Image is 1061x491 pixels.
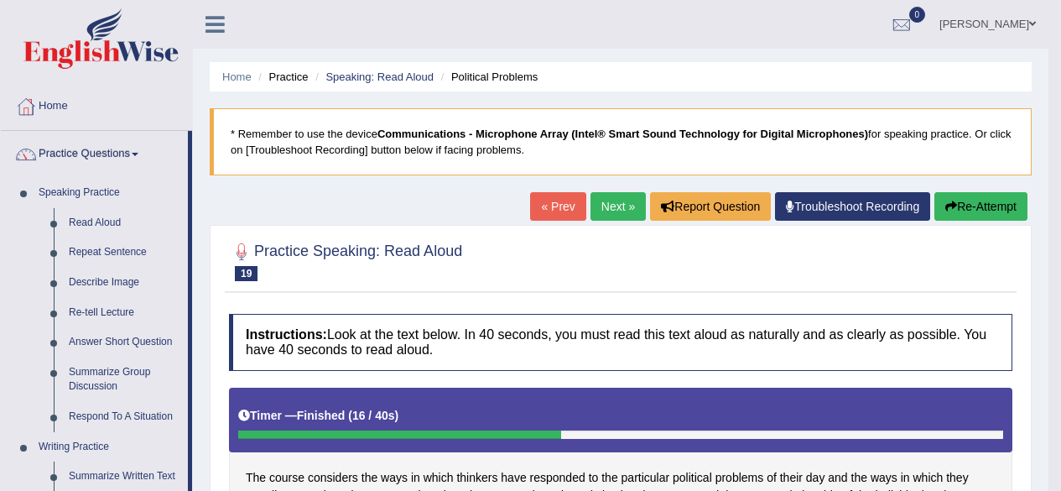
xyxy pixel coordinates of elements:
span: Click to see word definition [381,469,408,487]
span: Click to see word definition [673,469,712,487]
span: Click to see word definition [361,469,377,487]
li: Practice [254,69,308,85]
span: Click to see word definition [501,469,526,487]
span: Click to see word definition [589,469,599,487]
span: Click to see word definition [601,469,617,487]
span: Click to see word definition [456,469,497,487]
blockquote: * Remember to use the device for speaking practice. Or click on [Troubleshoot Recording] button b... [210,108,1032,175]
a: Speaking: Read Aloud [325,71,434,83]
span: 19 [235,266,257,281]
span: 0 [909,7,926,23]
h2: Practice Speaking: Read Aloud [229,239,462,281]
span: Click to see word definition [946,469,968,487]
a: Re-tell Lecture [61,298,188,328]
a: Summarize Group Discussion [61,358,188,402]
li: Political Problems [437,69,538,85]
span: Click to see word definition [767,469,777,487]
a: Respond To A Situation [61,402,188,432]
a: Troubleshoot Recording [775,192,930,221]
a: Read Aloud [61,208,188,238]
a: « Prev [530,192,585,221]
span: Click to see word definition [780,469,803,487]
a: Answer Short Question [61,327,188,358]
a: Next » [590,192,646,221]
h4: Look at the text below. In 40 seconds, you must read this text aloud as naturally and as clearly ... [229,314,1012,370]
span: Click to see word definition [622,469,670,487]
span: Click to see word definition [715,469,764,487]
a: Repeat Sentence [61,238,188,268]
span: Click to see word definition [246,469,266,487]
b: ) [395,409,399,422]
span: Click to see word definition [851,469,867,487]
span: Click to see word definition [269,469,304,487]
a: Home [1,83,192,125]
span: Click to see word definition [308,469,358,487]
span: Click to see word definition [913,469,944,487]
span: Click to see word definition [806,469,825,487]
button: Re-Attempt [934,192,1027,221]
span: Click to see word definition [828,469,847,487]
a: Practice Questions [1,131,188,173]
a: Describe Image [61,268,188,298]
span: Click to see word definition [530,469,585,487]
b: Finished [297,409,346,422]
h5: Timer — [238,410,398,422]
b: Instructions: [246,327,327,342]
b: 16 / 40s [352,409,395,422]
b: Communications - Microphone Array (Intel® Smart Sound Technology for Digital Microphones) [377,128,868,140]
a: Speaking Practice [31,178,188,208]
span: Click to see word definition [424,469,454,487]
button: Report Question [650,192,771,221]
a: Home [222,71,252,83]
span: Click to see word definition [901,469,910,487]
span: Click to see word definition [871,469,897,487]
span: Click to see word definition [411,469,420,487]
a: Writing Practice [31,432,188,462]
b: ( [348,409,352,422]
